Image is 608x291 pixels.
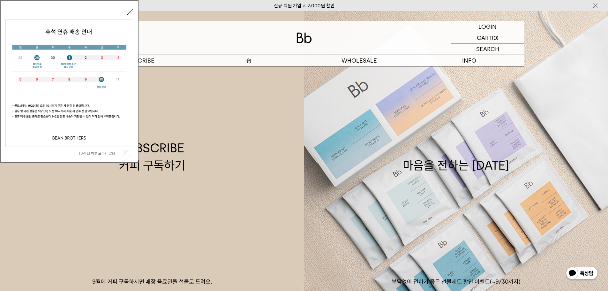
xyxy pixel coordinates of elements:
[476,43,499,55] p: SEARCH
[451,32,524,43] a: CART (0)
[304,55,414,66] p: WHOLESALE
[451,21,524,32] a: LOGIN
[194,55,304,66] a: 숍
[492,32,499,43] p: (0)
[127,9,133,15] button: 닫기
[274,3,334,9] a: 신규 회원 가입 시 3,000원 할인
[296,33,312,43] img: 로고
[403,140,509,173] div: 마음을 전하는 [DATE]
[478,21,497,32] p: LOGIN
[119,140,185,173] div: SUBSCRIBE 커피 구독하기
[79,151,122,156] label: [DATE] 하루 보이지 않음
[565,266,598,281] img: 카카오톡 채널 1:1 채팅 버튼
[6,19,133,147] img: 5e4d662c6b1424087153c0055ceb1a13_140731.jpg
[414,55,524,66] p: INFO
[477,32,492,43] p: CART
